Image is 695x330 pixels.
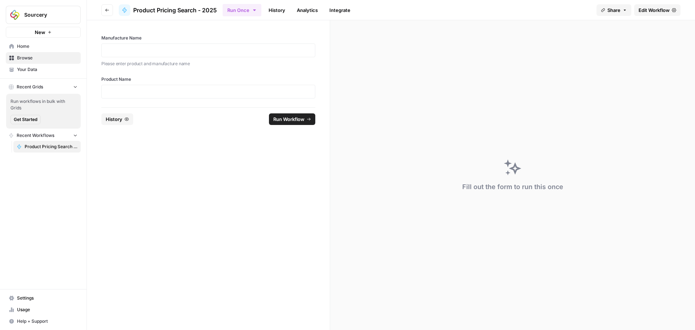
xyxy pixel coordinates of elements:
button: Help + Support [6,316,81,327]
span: Recent Workflows [17,132,54,139]
a: Home [6,41,81,52]
button: Recent Workflows [6,130,81,141]
span: History [106,116,122,123]
span: Edit Workflow [639,7,670,14]
button: Run Once [223,4,261,16]
button: Share [597,4,631,16]
span: Product Pricing Search - 2025 [133,6,217,14]
a: Browse [6,52,81,64]
img: Sourcery Logo [8,8,21,21]
span: Settings [17,295,77,301]
span: Home [17,43,77,50]
span: Usage [17,306,77,313]
span: Product Pricing Search - 2025 [25,143,77,150]
button: Workspace: Sourcery [6,6,81,24]
a: Analytics [292,4,322,16]
span: New [35,29,45,36]
p: Please enter product and manufacture name [101,60,315,67]
span: Run Workflow [273,116,304,123]
label: Product Name [101,76,315,83]
label: Manufacture Name [101,35,315,41]
a: Usage [6,304,81,316]
span: Run workflows in bulk with Grids [10,98,76,111]
span: Help + Support [17,318,77,325]
div: Fill out the form to run this once [462,182,563,192]
span: Recent Grids [17,84,43,90]
span: Browse [17,55,77,61]
button: Recent Grids [6,82,81,92]
span: Share [607,7,620,14]
button: New [6,27,81,38]
button: History [101,113,133,125]
a: Product Pricing Search - 2025 [119,4,217,16]
span: Get Started [14,116,37,123]
a: Integrate [325,4,355,16]
button: Run Workflow [269,113,315,125]
a: Product Pricing Search - 2025 [13,141,81,153]
a: Edit Workflow [634,4,681,16]
a: Settings [6,292,81,304]
a: Your Data [6,64,81,75]
button: Get Started [10,115,41,124]
span: Sourcery [24,11,68,18]
a: History [264,4,290,16]
span: Your Data [17,66,77,73]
